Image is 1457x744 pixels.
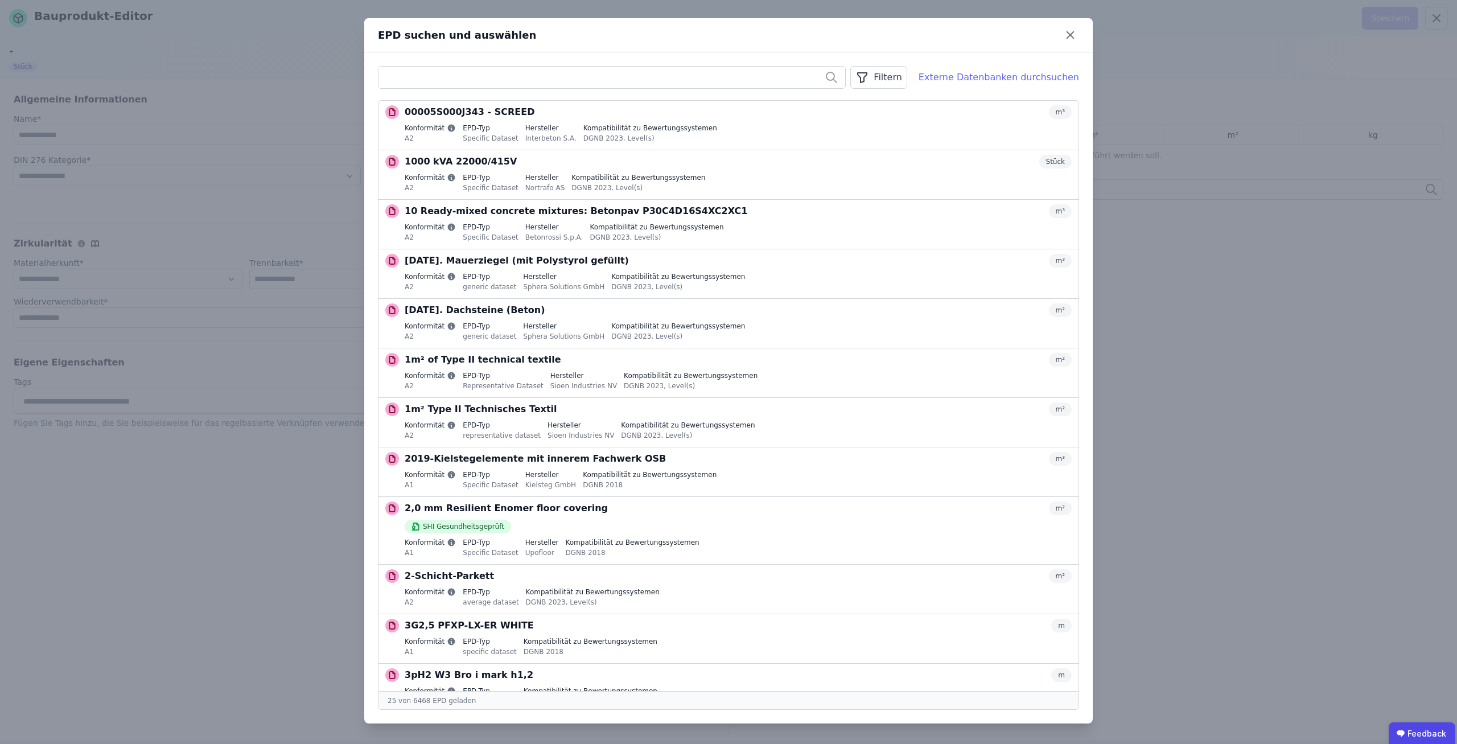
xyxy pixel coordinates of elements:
[463,331,516,341] div: generic dataset
[405,402,557,416] p: 1m² Type II Technisches Textil
[524,637,657,646] label: Kompatibilität zu Bewertungssystemen
[405,204,747,218] p: 10 Ready-mixed concrete mixtures: Betonpav P30C4D16S4XC2XC1
[405,232,456,242] div: A2
[405,322,456,331] label: Konformität
[405,105,534,119] p: 00005S000J343 - SCREED
[405,353,561,367] p: 1m² of Type II technical textile
[463,538,518,547] label: EPD-Typ
[463,124,518,133] label: EPD-Typ
[405,303,545,317] p: [DATE]. Dachsteine (Beton)
[378,27,1061,43] div: EPD suchen und auswählen
[405,668,533,682] p: 3pH2 W3 Bro i mark h1,2
[405,502,608,515] p: 2,0 mm Resilient Enomer floor covering
[463,380,543,391] div: Representative Dataset
[571,173,705,182] label: Kompatibilität zu Bewertungssystemen
[590,232,723,242] div: DGNB 2023, Level(s)
[463,479,518,490] div: Specific Dataset
[405,380,456,391] div: A2
[525,470,576,479] label: Hersteller
[405,637,456,646] label: Konformität
[548,430,614,440] div: Sioen Industries NV
[1049,303,1072,317] div: m²
[523,281,604,291] div: Sphera Solutions GmbH
[565,547,699,557] div: DGNB 2018
[524,687,657,696] label: Kompatibilität zu Bewertungssystemen
[405,182,456,192] div: A2
[405,124,456,133] label: Konformität
[405,619,534,632] p: 3G2,5 PFXP-LX-ER WHITE
[378,691,1079,709] div: 25 von 6468 EPD geladen
[583,133,717,143] div: DGNB 2023, Level(s)
[405,597,456,607] div: A2
[463,687,517,696] label: EPD-Typ
[405,421,456,430] label: Konformität
[405,331,456,341] div: A2
[583,470,717,479] label: Kompatibilität zu Bewertungssystemen
[1049,502,1072,515] div: m²
[1049,402,1072,416] div: m²
[621,430,755,440] div: DGNB 2023, Level(s)
[524,646,657,656] div: DGNB 2018
[611,281,745,291] div: DGNB 2023, Level(s)
[624,380,758,391] div: DGNB 2023, Level(s)
[1049,254,1072,268] div: m³
[624,371,758,380] label: Kompatibilität zu Bewertungssystemen
[405,272,456,281] label: Konformität
[463,430,541,440] div: representative dataset
[571,182,705,192] div: DGNB 2023, Level(s)
[525,173,565,182] label: Hersteller
[405,547,456,557] div: A1
[850,66,907,89] button: Filtern
[463,173,518,182] label: EPD-Typ
[463,371,543,380] label: EPD-Typ
[611,331,745,341] div: DGNB 2023, Level(s)
[525,479,576,490] div: Kielsteg GmbH
[463,272,516,281] label: EPD-Typ
[523,322,604,331] label: Hersteller
[405,173,456,182] label: Konformität
[1049,353,1072,367] div: m²
[550,380,617,391] div: Sioen Industries NV
[463,547,518,557] div: Specific Dataset
[405,223,456,232] label: Konformität
[405,281,456,291] div: A2
[463,597,518,607] div: average dataset
[525,547,559,557] div: Upofloor
[583,479,717,490] div: DGNB 2018
[463,646,517,656] div: specific dataset
[463,232,518,242] div: Specific Dataset
[463,223,518,232] label: EPD-Typ
[1051,668,1072,682] div: m
[525,223,583,232] label: Hersteller
[405,646,456,656] div: A1
[405,155,517,168] p: 1000 kVA 22000/415V
[405,452,666,466] p: 2019-Kielstegelemente mit innerem Fachwerk OSB
[1049,452,1072,466] div: m³
[523,331,604,341] div: Sphera Solutions GmbH
[463,133,518,143] div: Specific Dataset
[1049,105,1072,119] div: m³
[405,470,456,479] label: Konformität
[463,182,518,192] div: Specific Dataset
[463,421,541,430] label: EPD-Typ
[525,133,577,143] div: Interbeton S.A.
[1039,155,1072,168] div: Stück
[548,421,614,430] label: Hersteller
[405,569,494,583] p: 2-Schicht-Parkett
[405,479,456,490] div: A1
[1051,619,1072,632] div: m
[405,587,456,597] label: Konformität
[611,272,745,281] label: Kompatibilität zu Bewertungssystemen
[611,322,745,331] label: Kompatibilität zu Bewertungssystemen
[405,538,456,547] label: Konformität
[463,281,516,291] div: generic dataset
[405,254,629,268] p: [DATE]. Mauerziegel (mit Polystyrol gefüllt)
[523,272,604,281] label: Hersteller
[1049,204,1072,218] div: m³
[405,430,456,440] div: A2
[919,71,1079,84] div: Externe Datenbanken durchsuchen
[526,587,660,597] label: Kompatibilität zu Bewertungssystemen
[405,687,456,696] label: Konformität
[526,597,660,607] div: DGNB 2023, Level(s)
